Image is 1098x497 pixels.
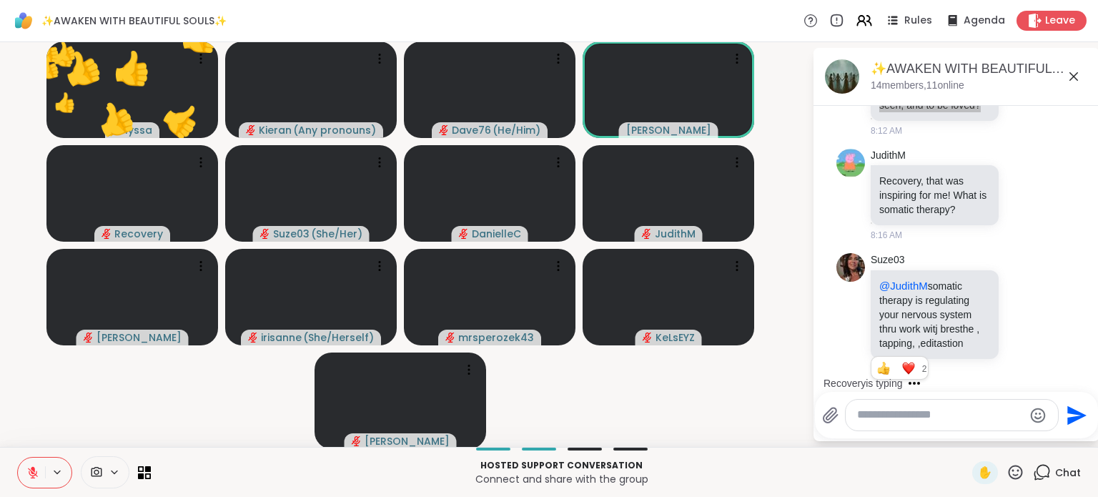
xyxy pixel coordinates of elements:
[836,149,865,177] img: https://sharewell-space-live.sfo3.digitaloceanspaces.com/user-generated/8de16453-1143-4f96-9d1c-7...
[303,330,374,345] span: ( She/Herself )
[11,9,36,33] img: ShareWell Logomark
[643,333,653,343] span: audio-muted
[1045,14,1075,28] span: Leave
[922,363,929,375] span: 2
[259,123,292,137] span: Kieran
[879,174,990,217] p: Recovery, that was inspiring for me! What is somatic therapy?
[823,376,903,390] div: Recovery is typing
[159,472,964,486] p: Connect and share with the group
[879,279,990,350] p: somatic therapy is regulating your nervous system thru work witj bresthe , tapping, ,editastion
[904,14,932,28] span: Rules
[452,123,491,137] span: Dave76
[656,330,695,345] span: KeLsEYZ
[293,123,376,137] span: ( Any pronouns )
[459,229,469,239] span: audio-muted
[102,229,112,239] span: audio-muted
[273,227,310,241] span: Suze03
[964,14,1005,28] span: Agenda
[871,124,902,137] span: 8:12 AM
[114,227,163,241] span: Recovery
[655,227,696,241] span: JudithM
[642,229,652,239] span: audio-muted
[978,464,992,481] span: ✋
[140,77,226,162] button: 👍
[439,125,449,135] span: audio-muted
[871,253,904,267] a: Suze03
[857,408,1024,423] textarea: Type your message
[352,436,362,446] span: audio-muted
[871,79,964,93] p: 14 members, 11 online
[871,60,1088,78] div: ✨AWAKEN WITH BEAUTIFUL SOULS✨, [DATE]
[879,280,928,292] span: @JudithM
[871,229,902,242] span: 8:16 AM
[74,77,158,162] button: 👍
[248,333,258,343] span: audio-muted
[458,330,534,345] span: mrsperozek43
[1059,399,1091,431] button: Send
[472,227,521,241] span: DanielleC
[84,333,94,343] span: audio-muted
[445,333,455,343] span: audio-muted
[261,330,302,345] span: irisanne
[97,330,182,345] span: [PERSON_NAME]
[876,363,891,374] button: Reactions: like
[871,357,922,380] div: Reaction list
[626,123,711,137] span: [PERSON_NAME]
[41,14,227,28] span: ✨AWAKEN WITH BEAUTIFUL SOULS✨
[825,59,859,94] img: ✨AWAKEN WITH BEAUTIFUL SOULS✨, Oct 13
[493,123,540,137] span: ( He/Him )
[39,26,124,111] button: 👍
[311,227,362,241] span: ( She/Her )
[901,363,916,374] button: Reactions: love
[100,36,164,101] button: 👍
[260,229,270,239] span: audio-muted
[836,253,865,282] img: https://sharewell-space-live.sfo3.digitaloceanspaces.com/user-generated/d68e32f1-75d2-4dac-94c6-4...
[1055,466,1081,480] span: Chat
[246,125,256,135] span: audio-muted
[871,149,906,163] a: JudithM
[365,434,450,448] span: [PERSON_NAME]
[159,459,964,472] p: Hosted support conversation
[1029,407,1047,424] button: Emoji picker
